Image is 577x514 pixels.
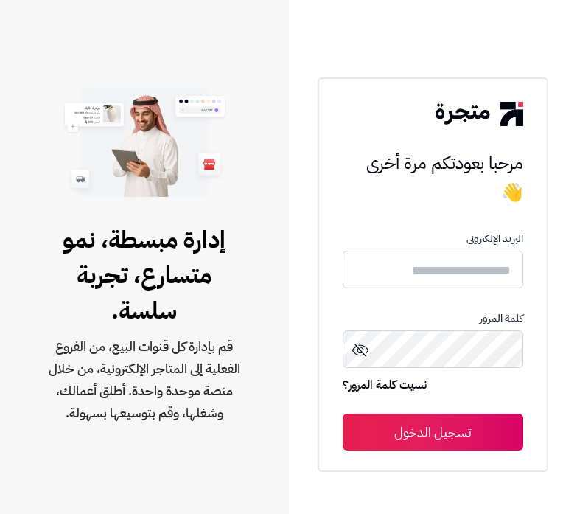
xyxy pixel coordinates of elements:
[436,102,522,125] img: logo-2.png
[47,336,242,424] span: قم بإدارة كل قنوات البيع، من الفروع الفعلية إلى المتاجر الإلكترونية، من خلال منصة موحدة واحدة. أط...
[343,148,523,207] h3: مرحبا بعودتكم مرة أخرى 👋
[343,376,427,397] a: نسيت كلمة المرور؟
[343,414,523,451] button: تسجيل الدخول
[343,233,523,245] p: البريد الإلكترونى
[47,222,242,328] span: إدارة مبسطة، نمو متسارع، تجربة سلسة.
[343,313,523,324] p: كلمة المرور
